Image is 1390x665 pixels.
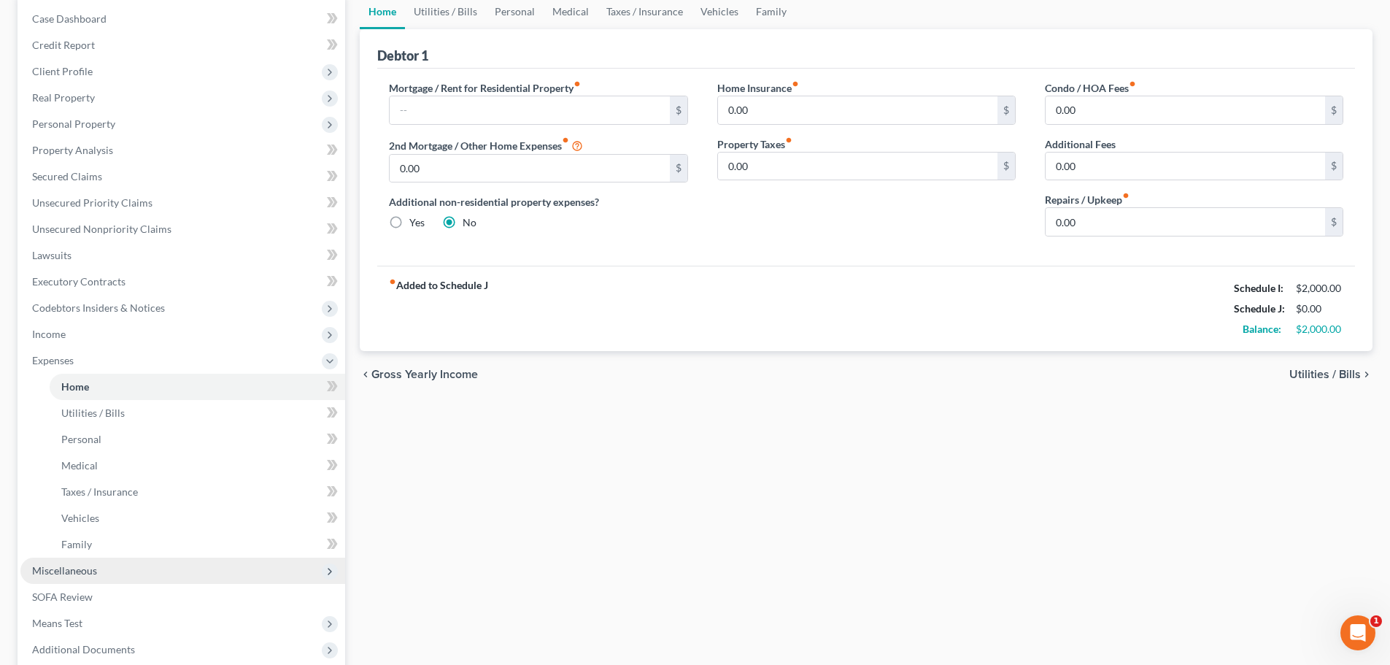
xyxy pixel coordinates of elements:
span: Secured Claims [32,170,102,182]
label: Additional non-residential property expenses? [389,194,687,210]
strong: Schedule I: [1234,282,1283,294]
span: Additional Documents [32,643,135,656]
div: $2,000.00 [1296,281,1343,296]
i: fiber_manual_record [792,80,799,88]
input: -- [718,153,997,180]
i: fiber_manual_record [1122,192,1130,199]
span: Personal [61,433,101,445]
label: Condo / HOA Fees [1045,80,1136,96]
span: Codebtors Insiders & Notices [32,301,165,314]
input: -- [1046,153,1325,180]
span: 1 [1370,615,1382,627]
span: Property Analysis [32,144,113,156]
label: Mortgage / Rent for Residential Property [389,80,581,96]
span: Unsecured Nonpriority Claims [32,223,171,235]
span: Case Dashboard [32,12,107,25]
div: $ [997,153,1015,180]
label: 2nd Mortgage / Other Home Expenses [389,137,583,154]
a: Medical [50,453,345,479]
i: fiber_manual_record [785,137,792,144]
input: -- [390,96,669,124]
i: fiber_manual_record [1129,80,1136,88]
a: Case Dashboard [20,6,345,32]
div: $ [670,96,687,124]
span: Unsecured Priority Claims [32,196,152,209]
div: $ [1325,96,1343,124]
a: SOFA Review [20,584,345,610]
label: No [463,215,476,230]
a: Lawsuits [20,242,345,269]
i: chevron_left [360,369,371,380]
a: Utilities / Bills [50,400,345,426]
input: -- [1046,208,1325,236]
strong: Added to Schedule J [389,278,488,339]
button: chevron_left Gross Yearly Income [360,369,478,380]
input: -- [390,155,669,182]
input: -- [718,96,997,124]
span: Vehicles [61,512,99,524]
span: Taxes / Insurance [61,485,138,498]
div: $ [1325,153,1343,180]
span: SOFA Review [32,591,93,603]
i: fiber_manual_record [389,278,396,285]
div: $ [997,96,1015,124]
label: Home Insurance [717,80,799,96]
a: Property Analysis [20,137,345,164]
div: $ [1325,208,1343,236]
label: Additional Fees [1045,137,1116,152]
i: fiber_manual_record [574,80,581,88]
a: Secured Claims [20,164,345,190]
span: Executory Contracts [32,275,126,288]
a: Taxes / Insurance [50,479,345,505]
label: Yes [409,215,425,230]
a: Home [50,374,345,400]
a: Unsecured Nonpriority Claims [20,216,345,242]
span: Personal Property [32,118,115,130]
button: Utilities / Bills chevron_right [1289,369,1372,380]
span: Real Property [32,91,95,104]
span: Utilities / Bills [1289,369,1361,380]
span: Client Profile [32,65,93,77]
span: Gross Yearly Income [371,369,478,380]
span: Utilities / Bills [61,407,125,419]
span: Family [61,538,92,550]
i: fiber_manual_record [562,137,569,144]
label: Repairs / Upkeep [1045,192,1130,207]
div: Debtor 1 [377,47,428,64]
span: Means Test [32,617,82,629]
iframe: Intercom live chat [1340,615,1375,650]
span: Income [32,328,66,340]
a: Credit Report [20,32,345,58]
div: $2,000.00 [1296,322,1343,337]
div: $0.00 [1296,301,1343,316]
span: Medical [61,459,98,472]
span: Credit Report [32,39,95,51]
strong: Balance: [1243,323,1281,335]
a: Vehicles [50,505,345,531]
a: Personal [50,426,345,453]
a: Executory Contracts [20,269,345,295]
a: Unsecured Priority Claims [20,190,345,216]
label: Property Taxes [717,137,792,152]
span: Home [61,380,89,393]
input: -- [1046,96,1325,124]
i: chevron_right [1361,369,1372,380]
a: Family [50,531,345,558]
span: Miscellaneous [32,564,97,577]
span: Expenses [32,354,74,366]
span: Lawsuits [32,249,72,261]
div: $ [670,155,687,182]
strong: Schedule J: [1234,302,1285,315]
